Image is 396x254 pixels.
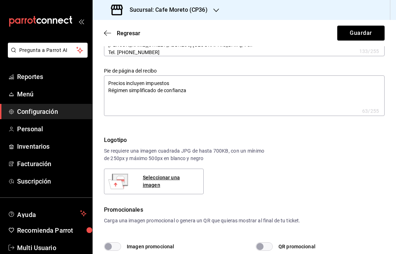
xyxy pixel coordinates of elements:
span: Multi Usuario [17,243,87,253]
div: Carga una imagen promocional o genera un QR que quieras mostrar al final de tu ticket. [104,217,385,224]
button: Regresar [104,30,140,37]
span: QR promocional [278,243,316,250]
span: Recomienda Parrot [17,226,87,235]
span: Inventarios [17,142,87,151]
img: Preview [107,170,130,193]
span: Personal [17,124,87,134]
span: Regresar [117,30,140,37]
button: open_drawer_menu [78,18,84,24]
div: Logotipo [104,136,264,144]
a: Pregunta a Parrot AI [5,52,88,59]
div: Seleccionar una imagen [143,174,198,189]
div: Se requiere una imagen cuadrada JPG de hasta 700KB, con un mínimo de 250px y máximo 500px en blan... [104,147,264,162]
button: Pregunta a Parrot AI [8,43,88,58]
h3: Sucursal: Cafe Moreto (CP36) [124,6,208,14]
div: 133 /255 [359,48,379,55]
button: Guardar [337,26,385,41]
span: Pregunta a Parrot AI [19,47,77,54]
div: 63 /255 [362,107,379,115]
span: Suscripción [17,176,87,186]
span: Facturación [17,159,87,169]
span: Configuración [17,107,87,116]
span: Menú [17,89,87,99]
span: Imagen promocional [127,243,174,250]
span: Ayuda [17,209,77,218]
label: Pie de página del recibo [104,68,385,73]
span: Reportes [17,72,87,81]
div: Promocionales [104,206,385,214]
